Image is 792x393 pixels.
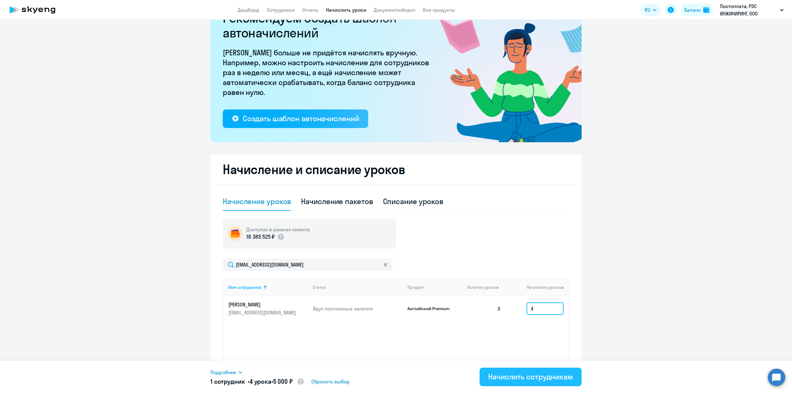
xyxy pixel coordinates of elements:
p: Идут постоянные занятия [313,305,402,312]
span: Остаток уроков [467,284,499,290]
div: Остаток уроков [467,284,506,290]
img: balance [703,7,709,13]
h2: Рекомендуем создать шаблон автоначислений [223,11,433,40]
a: Все продукты [423,7,455,13]
a: Сотрудники [267,7,295,13]
span: 4 урока [250,378,271,385]
div: Продукт [407,284,424,290]
div: Начисление пакетов [301,196,373,206]
h2: Начисление и списание уроков [223,162,569,177]
p: [EMAIL_ADDRESS][DOMAIN_NAME] [228,309,298,316]
div: Начислить сотрудникам [488,372,573,382]
a: Документооборот [374,7,415,13]
p: [PERSON_NAME] [228,301,298,308]
div: Создать шаблон автоначислений [243,113,359,123]
button: Начислить сотрудникам [480,368,582,386]
button: Постоплата, РЭС ИНЖИНИРИНГ, ООО [717,2,787,17]
button: RU [640,4,661,16]
div: Статус [313,284,326,290]
a: Дашборд [238,7,259,13]
h5: Доступно в рамках лимита [246,226,310,233]
div: Статус [313,284,402,290]
input: Поиск по имени, email, продукту или статусу [223,258,392,271]
td: 3 [462,296,506,322]
div: Имя сотрудника [228,284,308,290]
span: RU [645,6,650,14]
p: [PERSON_NAME] больше не придётся начислять вручную. Например, можно настроить начисление для сотр... [223,48,433,97]
span: 5 000 ₽ [273,378,293,385]
img: wallet-circle.png [228,226,243,241]
div: Начисление уроков [223,196,291,206]
h5: 1 сотрудник • • [210,377,304,387]
a: Начислить уроки [326,7,366,13]
a: [PERSON_NAME][EMAIL_ADDRESS][DOMAIN_NAME] [228,301,308,316]
p: Постоплата, РЭС ИНЖИНИРИНГ, ООО [720,2,777,17]
span: Сбросить выбор [311,378,350,385]
a: Отчеты [302,7,319,13]
div: Баланс [684,6,701,14]
p: 18 385 525 ₽ [246,233,275,241]
button: Создать шаблон автоначислений [223,109,368,128]
div: Имя сотрудника [228,284,261,290]
th: Начислить уроков [506,279,569,296]
div: Списание уроков [383,196,444,206]
button: Балансbalance [681,4,713,16]
p: Английский Premium [407,306,454,311]
span: Подробнее [210,369,236,376]
div: Продукт [407,284,463,290]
